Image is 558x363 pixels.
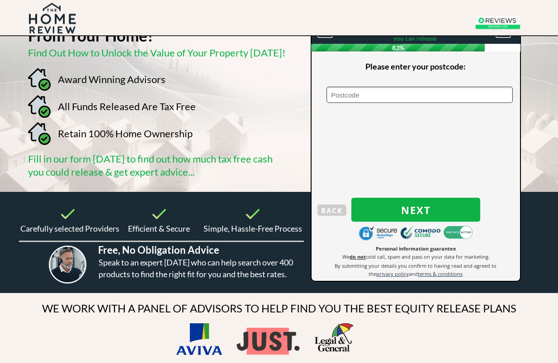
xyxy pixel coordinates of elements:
span: Carefully selected Providers [20,223,119,233]
button: Next [351,198,480,222]
span: 83% [311,44,485,51]
span: Efficient & Secure [128,223,190,233]
span: By submitting your details you confirm to having read and agreed to the [335,262,497,277]
span: privacy policy [376,270,409,277]
a: terms & conditions [418,270,463,277]
input: Postcode [326,87,513,103]
span: BACK [317,205,346,216]
span: WE WORK WITH A PANEL OF ADVISORS TO HELP FIND YOU THE BEST EQUITY RELEASE PLANS [42,302,516,315]
button: BACK [317,205,346,216]
span: Simple, Hassle-Free Process [203,223,302,233]
span: Fill in our form [DATE] to find out how much tax free cash you could release & get expert advice... [28,153,273,178]
span: Speak to an expert [DATE] who can help search over 400 products to find the right fit for you and... [99,257,293,279]
span: Find Out How to Unlock the Value of Your Property [DATE]! [28,47,286,59]
span: terms & conditions [418,270,463,277]
span: Next [351,204,480,216]
span: We cold call, spam and pass on your data for marketing. [342,253,490,260]
span: and [409,270,418,277]
span: Award Winning Advisors [58,73,166,85]
span: Please enter your postcode: [365,61,466,71]
span: Personal information guarantee [376,245,456,252]
span: All Funds Released Are Tax Free [58,100,196,112]
span: Free, No Obligation Advice [98,244,219,256]
strong: do not [350,253,366,260]
span: Retain 100% Home Ownership [58,127,193,140]
a: privacy policy [376,270,409,277]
